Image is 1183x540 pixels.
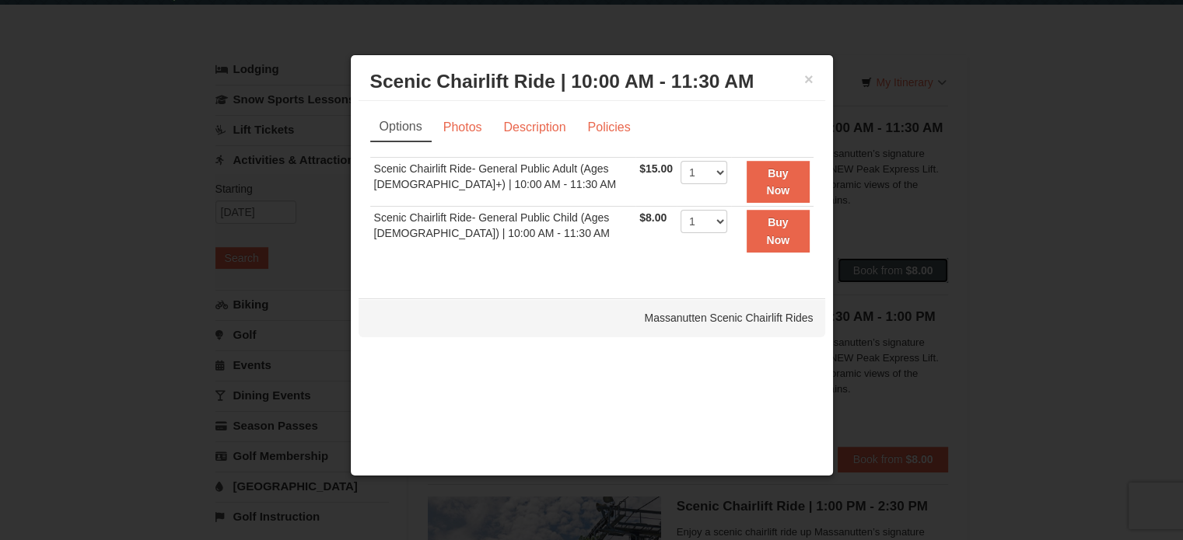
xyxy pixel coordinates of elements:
a: Options [370,113,432,142]
h3: Scenic Chairlift Ride | 10:00 AM - 11:30 AM [370,70,814,93]
td: Scenic Chairlift Ride- General Public Adult (Ages [DEMOGRAPHIC_DATA]+) | 10:00 AM - 11:30 AM [370,157,636,207]
a: Description [493,113,576,142]
td: Scenic Chairlift Ride- General Public Child (Ages [DEMOGRAPHIC_DATA]) | 10:00 AM - 11:30 AM [370,207,636,256]
span: $15.00 [639,162,673,175]
button: Buy Now [747,161,810,204]
strong: Buy Now [766,216,789,246]
button: Buy Now [747,210,810,253]
span: $8.00 [639,211,667,224]
button: × [804,71,814,87]
strong: Buy Now [766,167,789,197]
a: Photos [433,113,492,142]
div: Massanutten Scenic Chairlift Rides [359,298,825,337]
a: Policies [577,113,640,142]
